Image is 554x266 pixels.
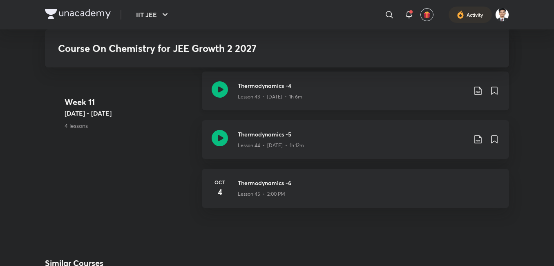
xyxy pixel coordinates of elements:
img: Aditya Sinha [495,8,509,22]
p: Lesson 44 • [DATE] • 1h 12m [238,142,304,149]
img: activity [457,10,464,20]
p: Lesson 43 • [DATE] • 1h 6m [238,93,302,101]
p: Lesson 45 • 2:00 PM [238,190,285,198]
img: Company Logo [45,9,111,19]
h3: Thermodynamics -5 [238,130,467,139]
h3: Course On Chemistry for JEE Growth 2 2027 [58,42,378,54]
h4: 4 [212,186,228,198]
h6: Oct [212,179,228,186]
a: Company Logo [45,9,111,21]
button: IIT JEE [131,7,175,23]
a: Thermodynamics -5Lesson 44 • [DATE] • 1h 12m [202,120,509,169]
a: Thermodynamics -4Lesson 43 • [DATE] • 1h 6m [202,72,509,120]
img: avatar [423,11,431,18]
h3: Thermodynamics -4 [238,81,467,90]
button: avatar [420,8,433,21]
h5: [DATE] - [DATE] [65,108,195,118]
p: 4 lessons [65,121,195,130]
h3: Thermodynamics -6 [238,179,499,187]
h4: Week 11 [65,96,195,108]
a: Oct4Thermodynamics -6Lesson 45 • 2:00 PM [202,169,509,218]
